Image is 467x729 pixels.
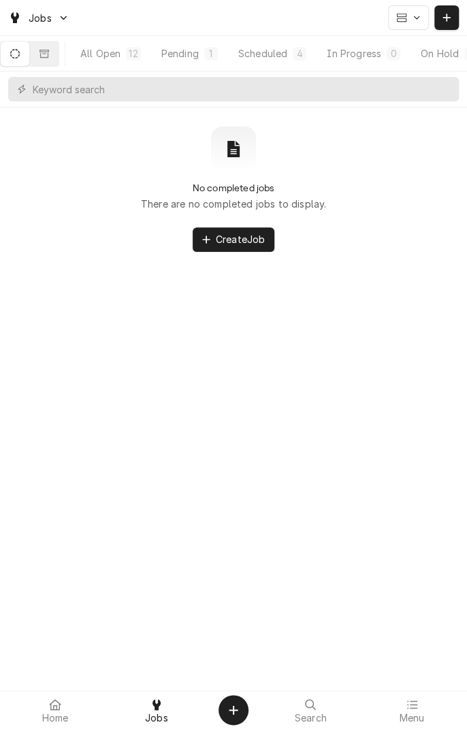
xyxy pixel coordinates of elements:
a: Search [261,694,361,726]
h2: No completed jobs [193,182,275,194]
input: Keyword search [33,77,452,101]
span: Jobs [29,11,52,25]
button: CreateJob [193,227,274,252]
div: In Progress [327,46,381,61]
span: Menu [399,713,424,724]
div: Pending [161,46,199,61]
span: Search [295,713,327,724]
a: Home [5,694,106,726]
div: Scheduled [238,46,287,61]
div: 0 [389,46,398,61]
a: Jobs [107,694,207,726]
div: 12 [129,46,138,61]
span: Home [42,713,69,724]
a: Go to Jobs [3,7,75,29]
span: Create Job [213,232,268,246]
span: Jobs [145,713,168,724]
div: All Open [80,46,120,61]
div: 1 [207,46,215,61]
button: Create Object [219,695,248,725]
div: 4 [295,46,304,61]
a: Menu [362,694,462,726]
p: There are no completed jobs to display. [141,197,326,211]
div: On Hold [421,46,459,61]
